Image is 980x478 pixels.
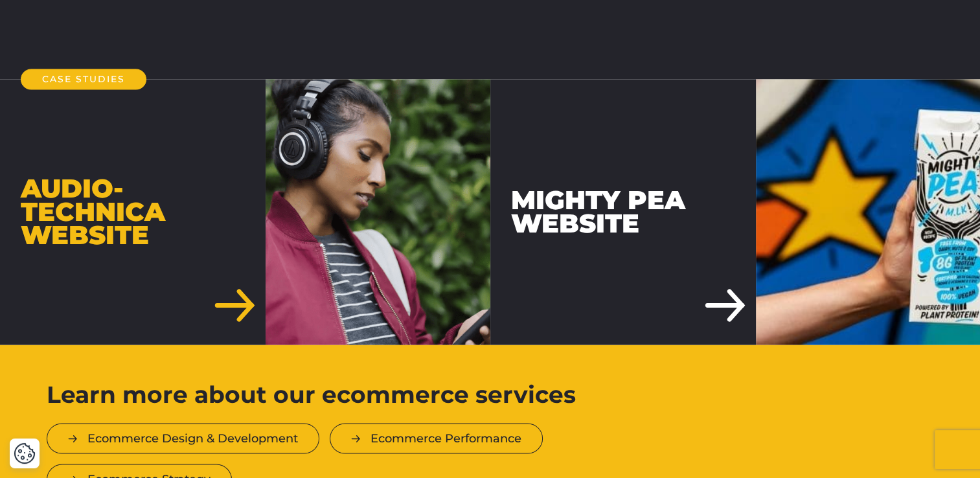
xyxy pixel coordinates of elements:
[490,79,756,345] div: Mighty Pea Website
[14,442,36,464] img: Revisit consent button
[47,423,319,453] a: Ecommerce Design & Development
[14,442,36,464] button: Cookie Settings
[756,79,980,345] img: Mighty Pea Website
[266,79,490,345] img: Audio-Technica Website
[47,386,632,402] h2: Learn more about our ecommerce services
[330,423,543,453] a: Ecommerce Performance
[21,69,146,89] h2: Case Studies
